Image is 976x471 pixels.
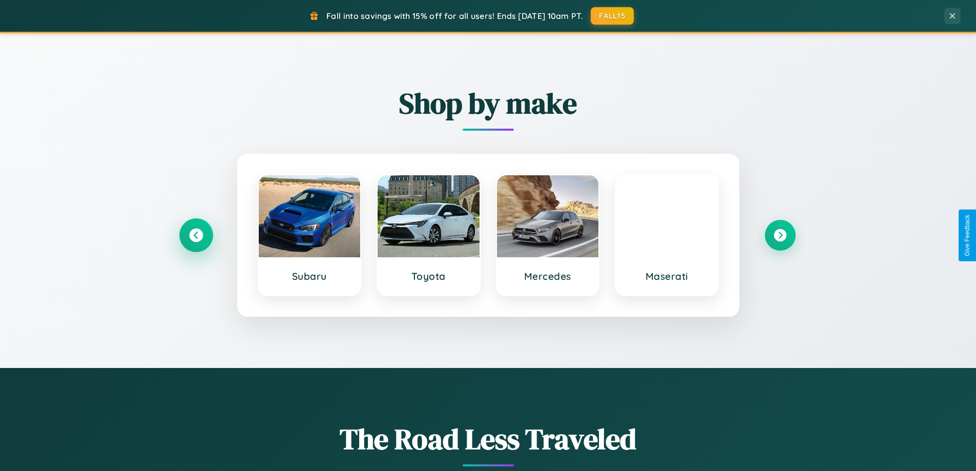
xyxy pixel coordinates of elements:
[591,7,634,25] button: FALL15
[326,11,583,21] span: Fall into savings with 15% off for all users! Ends [DATE] 10am PT.
[626,270,708,282] h3: Maserati
[181,84,796,123] h2: Shop by make
[964,215,971,256] div: Give Feedback
[507,270,589,282] h3: Mercedes
[388,270,469,282] h3: Toyota
[181,419,796,459] h1: The Road Less Traveled
[269,270,350,282] h3: Subaru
